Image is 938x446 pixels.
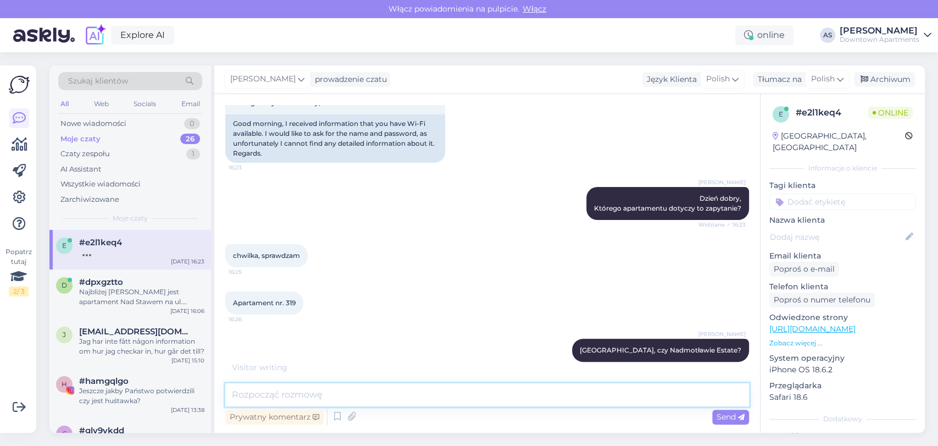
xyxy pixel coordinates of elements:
div: Visitor writing [225,362,749,373]
div: Tłumacz na [753,74,802,85]
p: Tagi klienta [769,180,916,191]
p: Przeglądarka [769,380,916,392]
span: Polish [811,73,835,85]
div: [PERSON_NAME] [840,26,919,35]
p: System operacyjny [769,353,916,364]
span: #e2l1keq4 [79,238,122,247]
img: explore-ai [84,24,107,47]
div: Good morning, I received information that you have Wi-Fi available. I would like to ask for the n... [225,114,445,163]
div: Dodatkowy [769,414,916,424]
p: Nazwa klienta [769,214,916,226]
span: d [62,281,67,289]
span: chwilka, sprawdzam [233,251,300,260]
span: Apartament nr. 319 [233,299,296,307]
div: Socials [131,97,158,111]
div: Czaty zespołu [60,148,110,159]
span: g [62,430,67,438]
span: 16:26 [229,315,270,323]
p: Telefon klienta [769,281,916,293]
div: prowadzenie czatu [310,74,387,85]
input: Dodać etykietę [769,194,916,210]
div: Wszystkie wiadomości [60,179,141,190]
div: 1 [186,148,200,159]
p: Zobacz więcej ... [769,338,916,348]
span: [PERSON_NAME] [698,330,746,338]
img: Askly Logo [9,74,30,95]
div: Poproś o numer telefonu [769,293,875,307]
p: Odwiedzone strony [769,312,916,323]
div: [DATE] 16:06 [170,307,204,315]
div: Moje czaty [60,134,101,145]
a: [PERSON_NAME]Downtown Apartments [840,26,931,44]
div: 2 / 3 [9,287,29,296]
span: Moje czaty [113,213,148,223]
span: [GEOGRAPHIC_DATA], czy Nadmotławie Estate? [580,346,741,354]
span: h [62,380,67,388]
span: [PERSON_NAME] [698,178,746,186]
div: Jeszcze jakby Państwo potwierdzili czy jest huśtawka? [79,386,204,406]
a: [URL][DOMAIN_NAME] [769,324,856,334]
div: [GEOGRAPHIC_DATA], [GEOGRAPHIC_DATA] [773,130,905,153]
div: Downtown Apartments [840,35,919,44]
div: AI Assistant [60,164,101,175]
span: #hamgqlgo [79,376,129,386]
span: Send [717,412,745,422]
div: 26 [180,134,200,145]
div: 0 [184,118,200,129]
div: AS [820,27,835,43]
div: Popatrz tutaj [9,247,29,296]
p: Safari 18.6 [769,392,916,403]
span: Włącz [519,4,550,14]
span: Online [868,107,913,119]
div: # e2l1keq4 [796,106,868,119]
div: [DATE] 16:23 [171,257,204,266]
div: Zarchiwizowane [60,194,119,205]
div: Web [92,97,111,111]
div: Nowe wiadomości [60,118,126,129]
span: #gly9vkdd [79,426,124,436]
span: 16:25 [229,268,270,276]
div: Archiwum [854,72,915,87]
p: Notatki [769,431,916,442]
span: . [287,362,289,372]
span: janekedziora@hotmail.com [79,327,193,337]
div: Najbliżej [PERSON_NAME] jest apartament Nad Stawem na ul. [STREET_ADDRESS]: [URL][DOMAIN_NAME] [79,287,204,307]
div: Informacje o kliencie [769,163,916,173]
input: Dodaj nazwę [770,231,903,243]
span: Polish [706,73,730,85]
div: Język Klienta [642,74,697,85]
span: j [63,331,66,339]
div: All [58,97,71,111]
div: Poproś o e-mail [769,262,839,277]
span: Widziane ✓ 16:23 [698,221,746,229]
span: [PERSON_NAME] [230,73,296,85]
div: Email [179,97,202,111]
span: #dpxgztto [79,277,123,287]
p: Email klienta [769,250,916,262]
div: [DATE] 13:38 [171,406,204,414]
p: iPhone OS 18.6.2 [769,364,916,376]
div: online [735,25,793,45]
span: Szukaj klientów [68,75,128,87]
div: Prywatny komentarz [225,410,324,425]
div: Jag har inte fått någon information om hur jag checkar in, hur går det till? [79,337,204,356]
span: e [779,110,783,118]
span: e [62,241,66,250]
div: [DATE] 15:10 [171,356,204,365]
span: 16:23 [229,163,270,172]
a: Explore AI [111,26,174,45]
